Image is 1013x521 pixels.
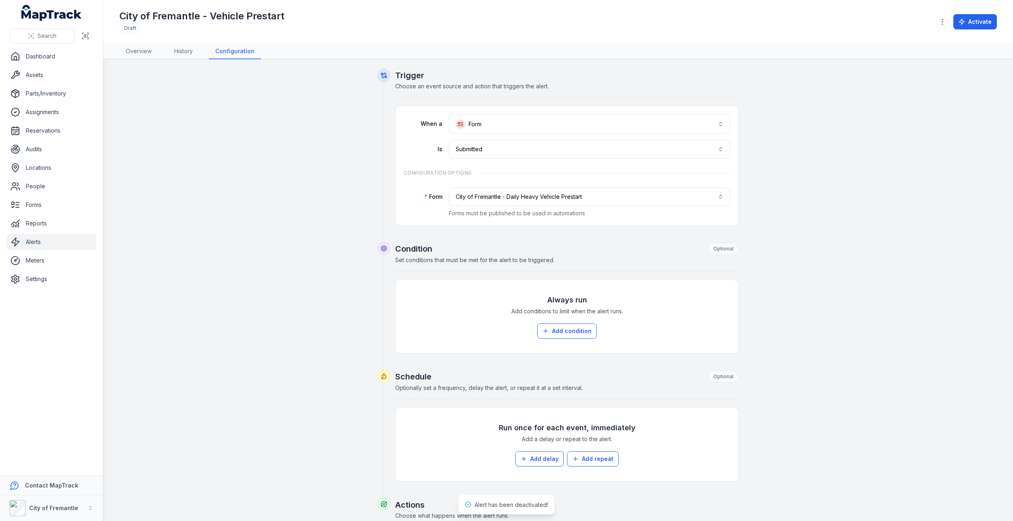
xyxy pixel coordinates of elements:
[499,422,636,433] h3: Run once for each event, immediately
[567,451,619,467] button: Add repeat
[395,243,739,255] h2: Condition
[449,188,730,206] button: City of Fremantle - Daily Heavy Vehicle Prestart
[6,48,96,65] a: Dashboard
[953,14,997,29] button: Activate
[6,85,96,102] a: Parts/Inventory
[119,23,141,34] div: Draft
[404,165,730,181] div: Configuration Options
[395,83,549,90] span: Choose an event source and action that triggers the alert.
[10,28,75,44] button: Search
[449,114,730,133] button: Form
[6,123,96,139] a: Reservations
[6,67,96,83] a: Assets
[21,5,82,21] a: MapTrack
[6,141,96,157] a: Audits
[6,104,96,120] a: Assignments
[708,371,739,383] div: Optional
[395,70,739,81] h2: Trigger
[6,234,96,250] a: Alerts
[449,209,730,217] p: Forms must be published to be used in automations
[25,482,78,489] strong: Contact MapTrack
[6,178,96,194] a: People
[515,451,564,467] button: Add delay
[511,307,623,315] span: Add conditions to limit when the alert runs.
[6,215,96,231] a: Reports
[6,160,96,176] a: Locations
[708,243,739,255] div: Optional
[119,10,284,23] h1: City of Fremantle - Vehicle Prestart
[404,120,442,128] label: When a
[404,145,442,153] label: Is
[395,256,554,263] span: Set conditions that must be met for the alert to be triggered.
[38,32,56,40] span: Search
[168,44,199,59] a: History
[6,197,96,213] a: Forms
[404,193,442,201] label: Form
[522,435,612,443] span: Add a delay or repeat to the alert.
[547,294,587,306] h3: Always run
[537,323,597,339] button: Add condition
[6,252,96,269] a: Meters
[29,504,78,511] strong: City of Fremantle
[119,44,158,59] a: Overview
[395,512,509,519] span: Choose what happens when the alert runs.
[395,371,739,383] h2: Schedule
[395,384,583,391] span: Optionally set a frequency, delay the alert, or repeat it at a set interval.
[449,140,730,158] button: Submitted
[6,271,96,287] a: Settings
[209,44,261,59] a: Configuration
[395,499,739,511] h2: Actions
[475,501,548,508] span: Alert has been deactivated!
